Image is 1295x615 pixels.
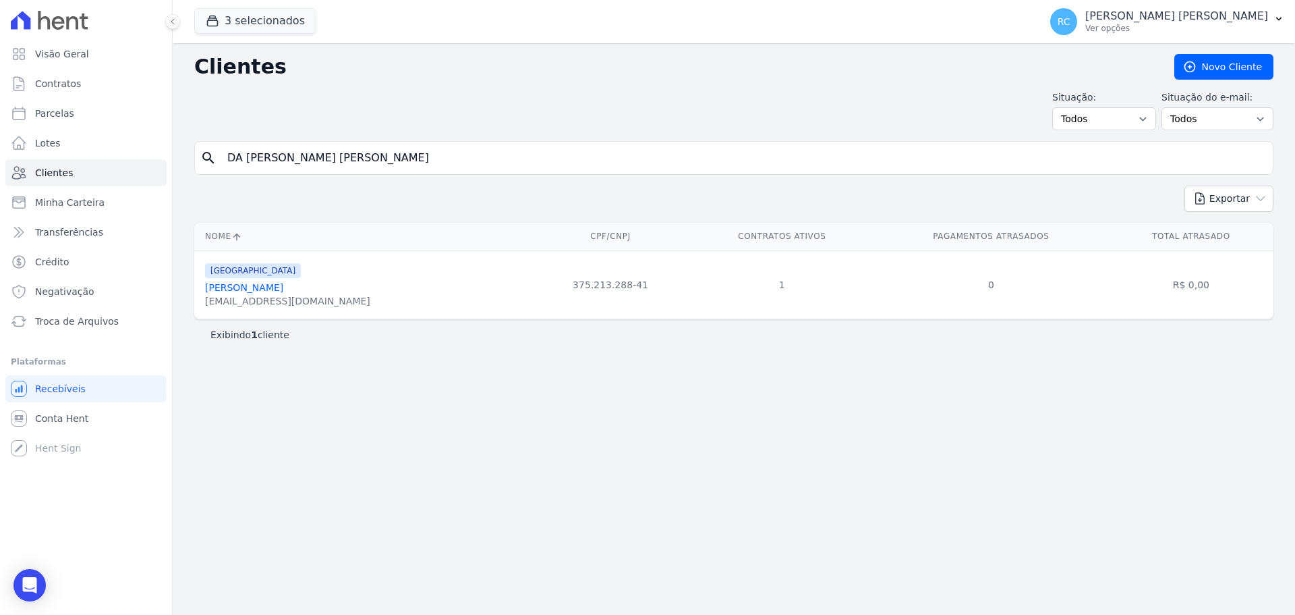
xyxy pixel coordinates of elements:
input: Buscar por nome, CPF ou e-mail [219,144,1267,171]
a: Transferências [5,219,167,246]
a: Crédito [5,248,167,275]
button: Exportar [1184,186,1273,212]
span: Visão Geral [35,47,89,61]
td: 0 [873,250,1109,319]
a: Recebíveis [5,375,167,402]
span: Minha Carteira [35,196,105,209]
label: Situação do e-mail: [1161,90,1273,105]
span: Crédito [35,255,69,269]
a: Contratos [5,70,167,97]
span: Negativação [35,285,94,298]
th: Nome [194,223,530,250]
p: [PERSON_NAME] [PERSON_NAME] [1085,9,1268,23]
td: 375.213.288-41 [530,250,690,319]
p: Ver opções [1085,23,1268,34]
span: RC [1058,17,1070,26]
a: [PERSON_NAME] [205,282,283,293]
a: Novo Cliente [1174,54,1273,80]
b: 1 [251,329,258,340]
p: Exibindo cliente [210,328,289,342]
span: Conta Hent [35,412,88,425]
a: Clientes [5,159,167,186]
th: Contratos Ativos [691,223,873,250]
div: [EMAIL_ADDRESS][DOMAIN_NAME] [205,294,370,308]
td: R$ 0,00 [1109,250,1273,319]
span: Parcelas [35,107,74,120]
span: [GEOGRAPHIC_DATA] [205,263,301,278]
span: Contratos [35,77,81,90]
label: Situação: [1052,90,1156,105]
span: Lotes [35,136,61,150]
th: CPF/CNPJ [530,223,690,250]
td: 1 [691,250,873,319]
i: search [200,150,217,166]
span: Recebíveis [35,382,86,396]
a: Lotes [5,130,167,157]
span: Troca de Arquivos [35,315,119,328]
div: Open Intercom Messenger [13,569,46,601]
h2: Clientes [194,55,1153,79]
a: Minha Carteira [5,189,167,216]
a: Negativação [5,278,167,305]
th: Total Atrasado [1109,223,1273,250]
a: Visão Geral [5,41,167,68]
a: Parcelas [5,100,167,127]
span: Clientes [35,166,73,180]
div: Plataformas [11,354,161,370]
span: Transferências [35,225,103,239]
a: Conta Hent [5,405,167,432]
a: Troca de Arquivos [5,308,167,335]
th: Pagamentos Atrasados [873,223,1109,250]
button: RC [PERSON_NAME] [PERSON_NAME] Ver opções [1039,3,1295,41]
button: 3 selecionados [194,8,316,34]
